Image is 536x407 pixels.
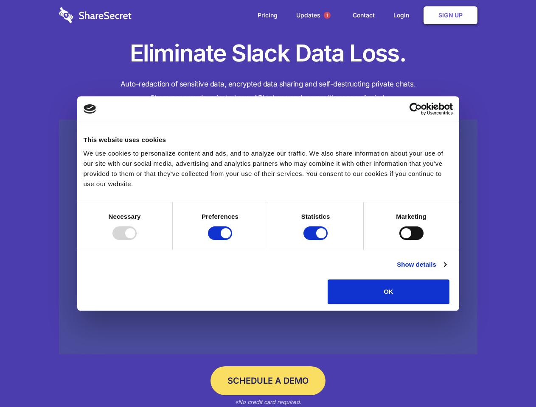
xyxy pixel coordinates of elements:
strong: Preferences [202,213,239,220]
h4: Auto-redaction of sensitive data, encrypted data sharing and self-destructing private chats. Shar... [59,77,477,105]
span: 1 [324,12,331,19]
a: Usercentrics Cookiebot - opens in a new window [379,103,453,115]
strong: Marketing [396,213,427,220]
img: logo-wordmark-white-trans-d4663122ce5f474addd5e946df7df03e33cb6a1c49d2221995e7729f52c070b2.svg [59,7,132,23]
strong: Statistics [301,213,330,220]
a: Sign Up [424,6,477,24]
h1: Eliminate Slack Data Loss. [59,38,477,69]
strong: Necessary [109,213,141,220]
a: Show details [397,259,446,270]
a: Login [385,2,422,28]
a: Schedule a Demo [210,366,326,395]
a: Contact [344,2,383,28]
div: This website uses cookies [84,135,453,145]
img: logo [84,104,96,114]
a: Wistia video thumbnail [59,120,477,355]
a: Pricing [249,2,286,28]
div: We use cookies to personalize content and ads, and to analyze our traffic. We also share informat... [84,148,453,189]
em: *No credit card required. [235,399,301,405]
button: OK [328,279,449,304]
